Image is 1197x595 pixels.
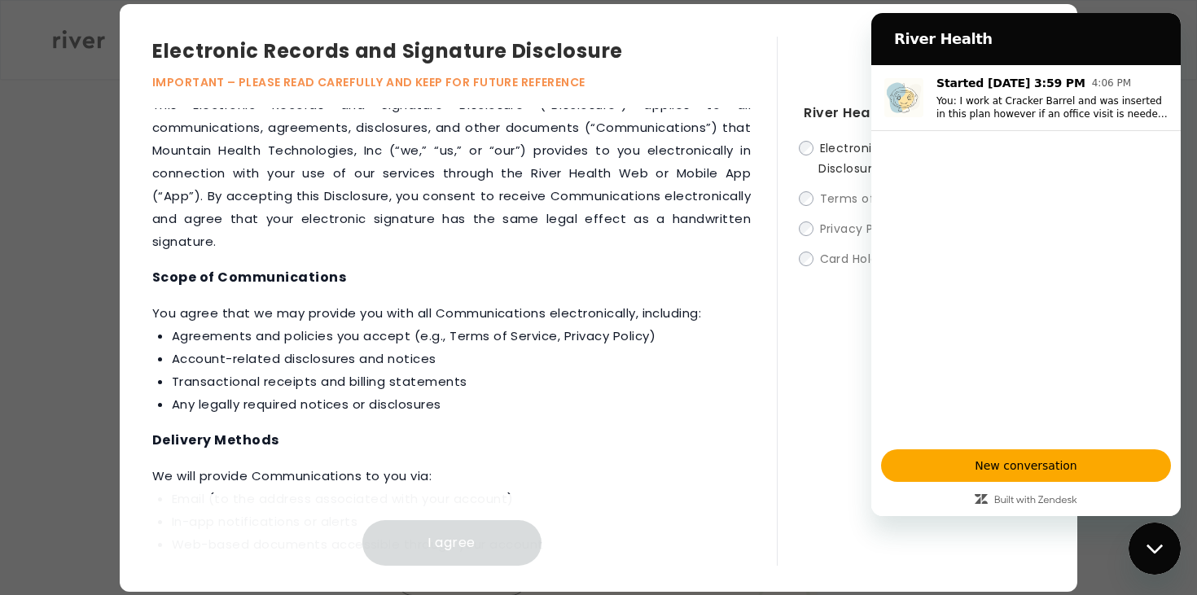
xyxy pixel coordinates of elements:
h4: River Health Agreements [804,102,1045,125]
p: IMPORTANT – PLEASE READ CAREFULLY AND KEEP FOR FUTURE REFERENCE [152,72,777,92]
p: ‍We will provide Communications to you via: [152,465,751,556]
p: This Electronic Records and Signature Disclosure (“Disclosure”) applies to all communications, ag... [152,94,751,253]
h4: Scope of Communications [152,266,751,289]
li: Agreements and policies you accept (e.g., Terms of Service, Privacy Policy) [172,325,751,348]
li: Account-related disclosures and notices [172,348,751,370]
button: I agree [362,520,541,566]
span: Terms of Use [820,190,900,207]
span: Card Holder Agreement [820,251,962,267]
iframe: Messaging window [871,13,1181,516]
li: Email (to the address associated with your account) [172,488,751,510]
h3: Electronic Records and Signature Disclosure [152,37,777,66]
iframe: Button to launch messaging window, conversation in progress [1129,523,1181,575]
h4: Delivery Methods [152,429,751,452]
li: Transactional receipts and billing statements [172,370,751,393]
li: Any legally required notices or disclosures [172,393,751,416]
p: ‍You agree that we may provide you with all Communications electronically, including: [152,302,751,416]
span: Privacy Policy [820,221,901,237]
